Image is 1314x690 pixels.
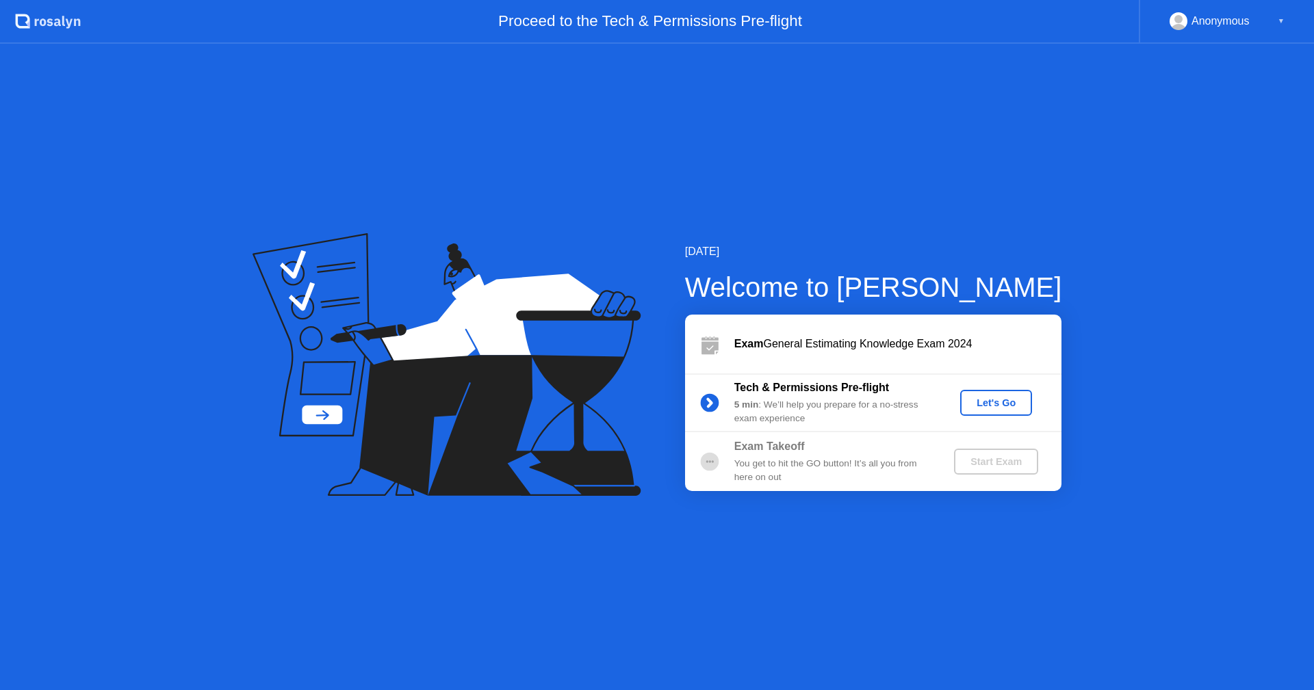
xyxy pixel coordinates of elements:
b: Exam Takeoff [734,440,805,452]
div: Let's Go [966,397,1027,408]
b: Tech & Permissions Pre-flight [734,382,889,393]
b: 5 min [734,399,759,410]
div: Welcome to [PERSON_NAME] [685,267,1062,308]
div: : We’ll help you prepare for a no-stress exam experience [734,398,931,426]
div: You get to hit the GO button! It’s all you from here on out [734,457,931,485]
button: Start Exam [954,449,1038,475]
div: General Estimating Knowledge Exam 2024 [734,336,1061,352]
div: Start Exam [959,456,1033,467]
div: [DATE] [685,243,1062,260]
div: ▼ [1278,12,1285,30]
button: Let's Go [960,390,1032,416]
b: Exam [734,338,764,349]
div: Anonymous [1191,12,1250,30]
